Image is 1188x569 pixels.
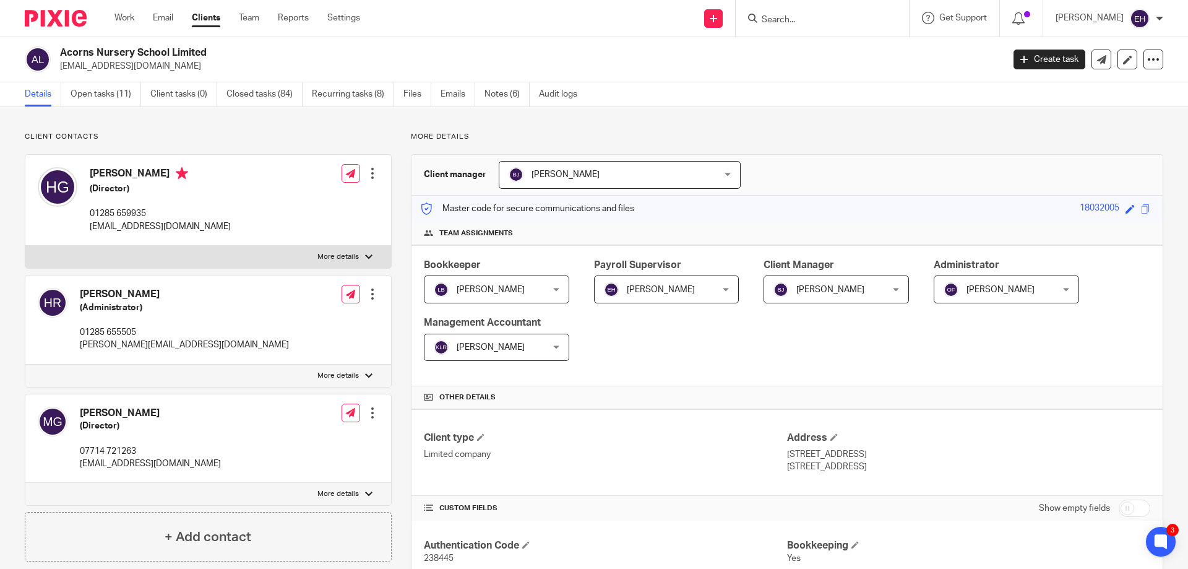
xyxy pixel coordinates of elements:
[90,207,231,220] p: 01285 659935
[424,539,787,552] h4: Authentication Code
[787,432,1150,445] h4: Address
[60,60,995,72] p: [EMAIL_ADDRESS][DOMAIN_NAME]
[787,448,1150,461] p: [STREET_ADDRESS]
[424,168,486,181] h3: Client manager
[403,82,431,106] a: Files
[176,167,188,180] i: Primary
[787,539,1150,552] h4: Bookkeeping
[71,82,141,106] a: Open tasks (11)
[439,393,496,402] span: Other details
[114,12,134,24] a: Work
[60,46,808,59] h2: Acorns Nursery School Limited
[539,82,587,106] a: Audit logs
[25,46,51,72] img: svg%3E
[90,183,231,195] h5: (Director)
[434,282,449,297] img: svg%3E
[1080,202,1119,216] div: 18032005
[38,407,67,437] img: svg%3E
[317,489,359,499] p: More details
[80,326,289,339] p: 01285 655505
[421,202,634,215] p: Master code for secure communications and files
[760,15,872,26] input: Search
[457,343,525,352] span: [PERSON_NAME]
[424,554,454,563] span: 238445
[1166,524,1179,536] div: 3
[1039,502,1110,515] label: Show empty fields
[532,170,600,179] span: [PERSON_NAME]
[939,14,987,22] span: Get Support
[1014,50,1085,69] a: Create task
[424,260,481,270] span: Bookkeeper
[457,285,525,294] span: [PERSON_NAME]
[25,82,61,106] a: Details
[934,260,999,270] span: Administrator
[327,12,360,24] a: Settings
[627,285,695,294] span: [PERSON_NAME]
[165,528,251,547] h4: + Add contact
[604,282,619,297] img: svg%3E
[594,260,681,270] span: Payroll Supervisor
[424,503,787,513] h4: CUSTOM FIELDS
[944,282,958,297] img: svg%3E
[424,448,787,461] p: Limited company
[25,10,87,27] img: Pixie
[484,82,530,106] a: Notes (6)
[312,82,394,106] a: Recurring tasks (8)
[80,288,289,301] h4: [PERSON_NAME]
[80,458,221,470] p: [EMAIL_ADDRESS][DOMAIN_NAME]
[239,12,259,24] a: Team
[226,82,303,106] a: Closed tasks (84)
[796,285,864,294] span: [PERSON_NAME]
[787,554,801,563] span: Yes
[25,132,392,142] p: Client contacts
[80,445,221,458] p: 07714 721263
[787,461,1150,473] p: [STREET_ADDRESS]
[441,82,475,106] a: Emails
[424,432,787,445] h4: Client type
[411,132,1163,142] p: More details
[80,407,221,420] h4: [PERSON_NAME]
[434,340,449,355] img: svg%3E
[80,339,289,351] p: [PERSON_NAME][EMAIL_ADDRESS][DOMAIN_NAME]
[38,167,77,207] img: svg%3E
[317,252,359,262] p: More details
[424,318,541,328] span: Management Accountant
[80,420,221,432] h5: (Director)
[1130,9,1150,28] img: svg%3E
[764,260,834,270] span: Client Manager
[1056,12,1124,24] p: [PERSON_NAME]
[150,82,217,106] a: Client tasks (0)
[509,167,523,182] img: svg%3E
[38,288,67,318] img: svg%3E
[966,285,1035,294] span: [PERSON_NAME]
[278,12,309,24] a: Reports
[90,167,231,183] h4: [PERSON_NAME]
[192,12,220,24] a: Clients
[773,282,788,297] img: svg%3E
[439,228,513,238] span: Team assignments
[80,302,289,314] h5: (Administrator)
[90,220,231,233] p: [EMAIL_ADDRESS][DOMAIN_NAME]
[317,371,359,381] p: More details
[153,12,173,24] a: Email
